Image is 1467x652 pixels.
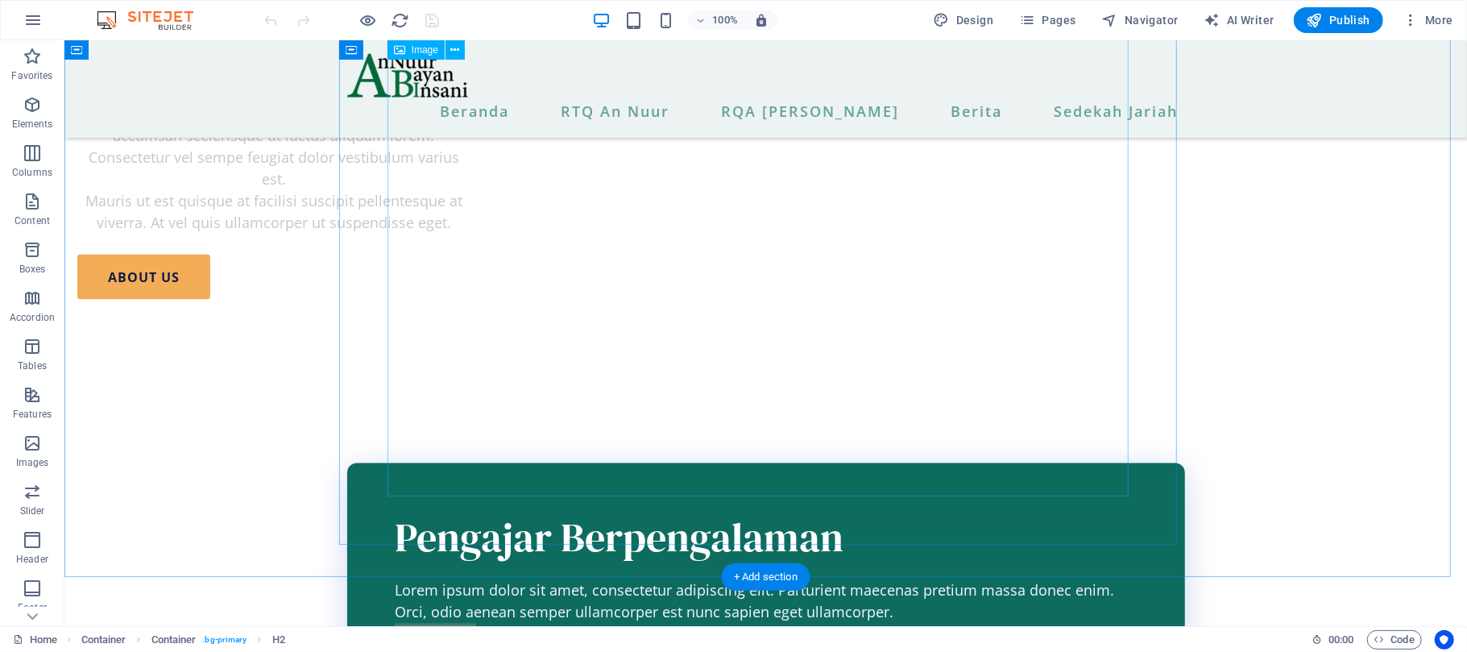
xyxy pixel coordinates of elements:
[927,7,1001,33] button: Design
[712,10,738,30] h6: 100%
[1435,630,1454,650] button: Usercentrics
[1328,630,1353,650] span: 00 00
[20,505,45,517] p: Slider
[934,12,994,28] span: Design
[1198,7,1281,33] button: AI Writer
[18,359,47,372] p: Tables
[11,69,52,82] p: Favorites
[1013,7,1082,33] button: Pages
[1396,7,1460,33] button: More
[15,214,50,227] p: Content
[10,311,55,324] p: Accordion
[1102,12,1179,28] span: Navigator
[1096,7,1185,33] button: Navigator
[391,10,410,30] button: reload
[1307,12,1370,28] span: Publish
[81,630,126,650] span: Click to select. Double-click to edit
[12,118,53,131] p: Elements
[1403,12,1453,28] span: More
[151,630,197,650] span: Click to select. Double-click to edit
[688,10,745,30] button: 100%
[16,553,48,566] p: Header
[1294,7,1383,33] button: Publish
[13,408,52,421] p: Features
[392,11,410,30] i: Reload page
[202,630,247,650] span: . bg-primary
[13,630,57,650] a: Click to cancel selection. Double-click to open Pages
[721,563,810,591] div: + Add section
[927,7,1001,33] div: Design (Ctrl+Alt+Y)
[272,630,285,650] span: Click to select. Double-click to edit
[1204,12,1274,28] span: AI Writer
[1374,630,1415,650] span: Code
[358,10,378,30] button: Click here to leave preview mode and continue editing
[18,601,47,614] p: Footer
[93,10,213,30] img: Editor Logo
[1019,12,1075,28] span: Pages
[12,166,52,179] p: Columns
[1312,630,1354,650] h6: Session time
[412,45,438,55] span: Image
[1367,630,1422,650] button: Code
[16,456,49,469] p: Images
[81,630,285,650] nav: breadcrumb
[19,263,46,276] p: Boxes
[1340,633,1342,646] span: :
[754,13,769,27] i: On resize automatically adjust zoom level to fit chosen device.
